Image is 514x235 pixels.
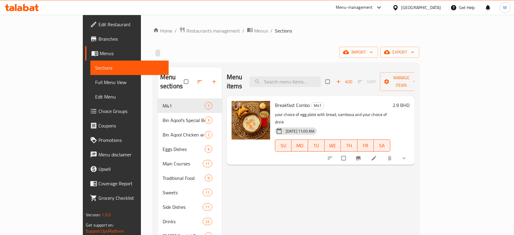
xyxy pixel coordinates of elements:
[291,139,308,152] button: MO
[322,76,335,87] span: Select section
[311,102,324,109] div: M41
[503,4,507,11] span: M
[158,185,222,200] div: Sweets11
[86,221,114,229] span: Get support on:
[98,122,164,129] span: Coupons
[158,214,222,229] div: Drinks22
[90,61,169,75] a: Sections
[158,200,222,214] div: Side Dishes11
[158,99,222,113] div: M411
[205,132,212,138] span: 2
[100,50,164,57] span: Menus
[385,74,418,89] span: Manage items
[163,146,205,153] span: Eggs Dishes
[203,161,212,167] span: 11
[325,139,341,152] button: WE
[85,46,169,61] a: Menus
[205,117,212,124] div: items
[163,218,203,225] div: Drinks
[163,203,203,211] span: Side Dishes
[242,27,245,34] li: /
[158,127,222,142] div: Bin Aqool Chicken w Rice Box2
[205,117,212,123] span: 3
[163,174,205,182] div: Traditional Food
[158,142,222,156] div: Eggs Dishes9
[275,101,310,110] span: Breakfast Combo
[86,211,101,219] span: Version:
[85,133,169,147] a: Promotions
[85,176,169,191] a: Coverage Report
[380,47,419,58] button: export
[270,27,273,34] li: /
[401,155,407,161] svg: Show Choices
[401,4,441,11] div: [GEOGRAPHIC_DATA]
[205,146,212,153] div: items
[254,27,268,34] span: Menus
[95,64,164,71] span: Sections
[203,218,212,225] div: items
[380,72,423,91] button: Manage items
[98,151,164,158] span: Menu disclaimer
[203,190,212,196] span: 11
[163,102,205,109] span: M41
[207,75,222,88] button: Add section
[90,75,169,89] a: Full Menu View
[163,117,205,124] div: Bin Aqool's Special Box
[85,147,169,162] a: Menu disclaimer
[203,204,212,210] span: 11
[163,189,203,196] span: Sweets
[85,162,169,176] a: Upsell
[193,75,207,88] span: Sort sections
[344,49,373,56] span: import
[343,141,355,150] span: TH
[393,101,410,109] h6: 2.9 BHD
[203,219,212,224] span: 22
[310,141,322,150] span: TU
[232,101,270,139] img: Breakfast Combo
[339,47,378,58] button: import
[383,152,397,165] button: delete
[86,227,124,235] a: Support.OpsPlatform
[385,49,414,56] span: export
[247,27,268,35] a: Menus
[98,136,164,144] span: Promotions
[357,139,374,152] button: FR
[98,108,164,115] span: Choice Groups
[397,152,412,165] button: show more
[294,141,306,150] span: MO
[308,139,325,152] button: TU
[354,77,380,86] span: Select section first
[203,203,212,211] div: items
[175,27,177,34] li: /
[275,27,292,34] span: Sections
[163,160,203,167] div: Main Courses
[85,104,169,118] a: Choice Groups
[85,32,169,46] a: Branches
[205,102,212,109] div: items
[205,175,212,181] span: 9
[335,77,354,86] button: Add
[158,156,222,171] div: Main Courses11
[371,155,378,161] a: Edit menu item
[179,27,240,35] a: Restaurants management
[163,131,205,138] span: Bin Aqool Chicken w Rice Box
[160,73,184,91] h2: Menu sections
[158,171,222,185] div: Traditional Food9
[95,79,164,86] span: Full Menu View
[323,152,338,165] button: sort-choices
[227,73,242,91] h2: Menu items
[98,165,164,173] span: Upsell
[85,17,169,32] a: Edit Restaurant
[205,103,212,109] span: 1
[275,111,390,126] p: your choice of egg plate with bread, sambosa and your choice of drink
[85,118,169,133] a: Coupons
[90,89,169,104] a: Edit Menu
[275,139,291,152] button: SU
[327,141,339,150] span: WE
[203,189,212,196] div: items
[98,35,164,42] span: Branches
